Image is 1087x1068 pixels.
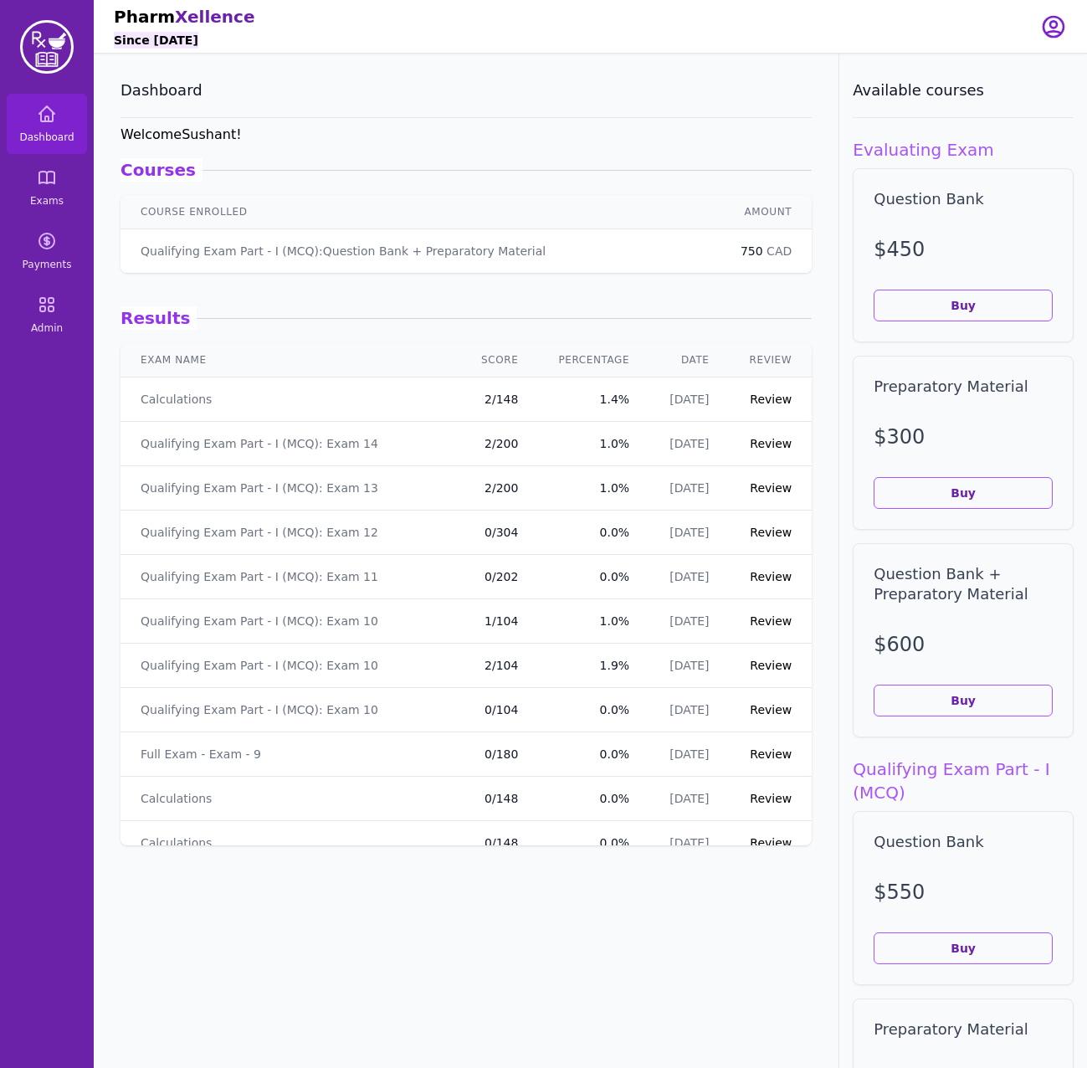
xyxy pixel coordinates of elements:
[23,258,72,271] span: Payments
[120,158,203,182] span: Courses
[720,195,812,229] th: Amount
[874,564,1053,604] h2: Question Bank + Preparatory Material
[750,437,792,450] a: Review
[874,832,1053,852] h2: Question Bank
[120,343,461,377] th: Exam Name
[120,306,197,330] span: Results
[750,393,792,406] a: Review
[538,343,649,377] th: Percentage
[7,94,87,154] a: Dashboard
[874,881,925,904] span: $ 550
[141,243,546,259] p: Qualifying Exam Part - I (MCQ) : Question Bank + Preparatory Material
[141,834,212,851] a: Calculations
[141,391,212,408] a: Calculations
[874,932,1053,964] button: Buy
[750,703,792,716] a: Review
[120,80,812,100] h3: Dashboard
[141,243,546,259] a: Qualifying Exam Part - I (MCQ):Question Bank + Preparatory Material
[649,343,729,377] th: Date
[750,614,792,628] a: Review
[874,685,1053,716] button: Buy
[853,80,1074,100] h3: Available courses
[120,125,812,145] h6: Welcome Sushant !
[141,701,378,718] a: Qualifying Exam Part - I (MCQ): Exam 10
[874,290,1053,321] button: Buy
[750,659,792,672] a: Review
[461,343,538,377] th: Score
[114,32,198,49] h6: Since [DATE]
[20,20,74,74] img: PharmXellence Logo
[853,757,1074,804] h1: Qualifying Exam Part - I (MCQ)
[853,138,1074,162] h1: Evaluating Exam
[30,194,64,208] span: Exams
[874,1019,1053,1040] h2: Preparatory Material
[141,524,378,541] a: Qualifying Exam Part - I (MCQ): Exam 12
[750,747,792,761] a: Review
[120,195,720,229] th: Course Enrolled
[19,131,74,144] span: Dashboard
[874,377,1053,397] h2: Preparatory Material
[874,477,1053,509] button: Buy
[141,480,378,496] a: Qualifying Exam Part - I (MCQ): Exam 13
[141,568,378,585] a: Qualifying Exam Part - I (MCQ): Exam 11
[141,657,378,674] a: Qualifying Exam Part - I (MCQ): Exam 10
[750,526,792,539] a: Review
[730,343,813,377] th: Review
[141,746,261,762] a: Full Exam - Exam - 9
[750,570,792,583] a: Review
[750,836,792,850] a: Review
[741,244,767,258] span: 750
[7,221,87,281] a: Payments
[720,229,812,274] td: CAD
[31,321,63,335] span: Admin
[874,425,925,449] span: $ 300
[175,7,254,27] span: Xellence
[141,613,378,629] a: Qualifying Exam Part - I (MCQ): Exam 10
[7,285,87,345] a: Admin
[141,790,212,807] a: Calculations
[7,157,87,218] a: Exams
[874,633,925,656] span: $ 600
[114,7,175,27] span: Pharm
[141,435,378,452] a: Qualifying Exam Part - I (MCQ): Exam 14
[750,792,792,805] a: Review
[874,189,1053,209] h2: Question Bank
[750,481,792,495] a: Review
[874,238,925,261] span: $ 450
